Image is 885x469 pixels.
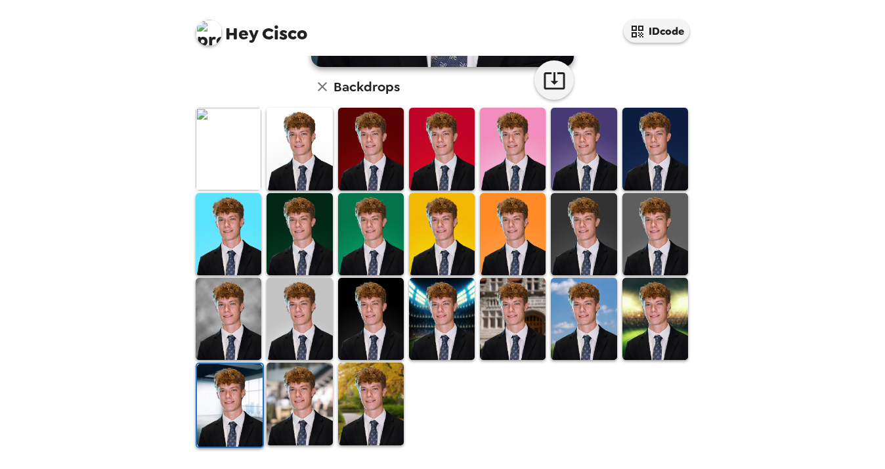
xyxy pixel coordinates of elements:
span: Cisco [196,13,307,43]
h6: Backdrops [334,76,400,97]
span: Hey [225,22,258,45]
img: profile pic [196,20,222,46]
img: Original [196,108,261,190]
button: IDcode [624,20,689,43]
